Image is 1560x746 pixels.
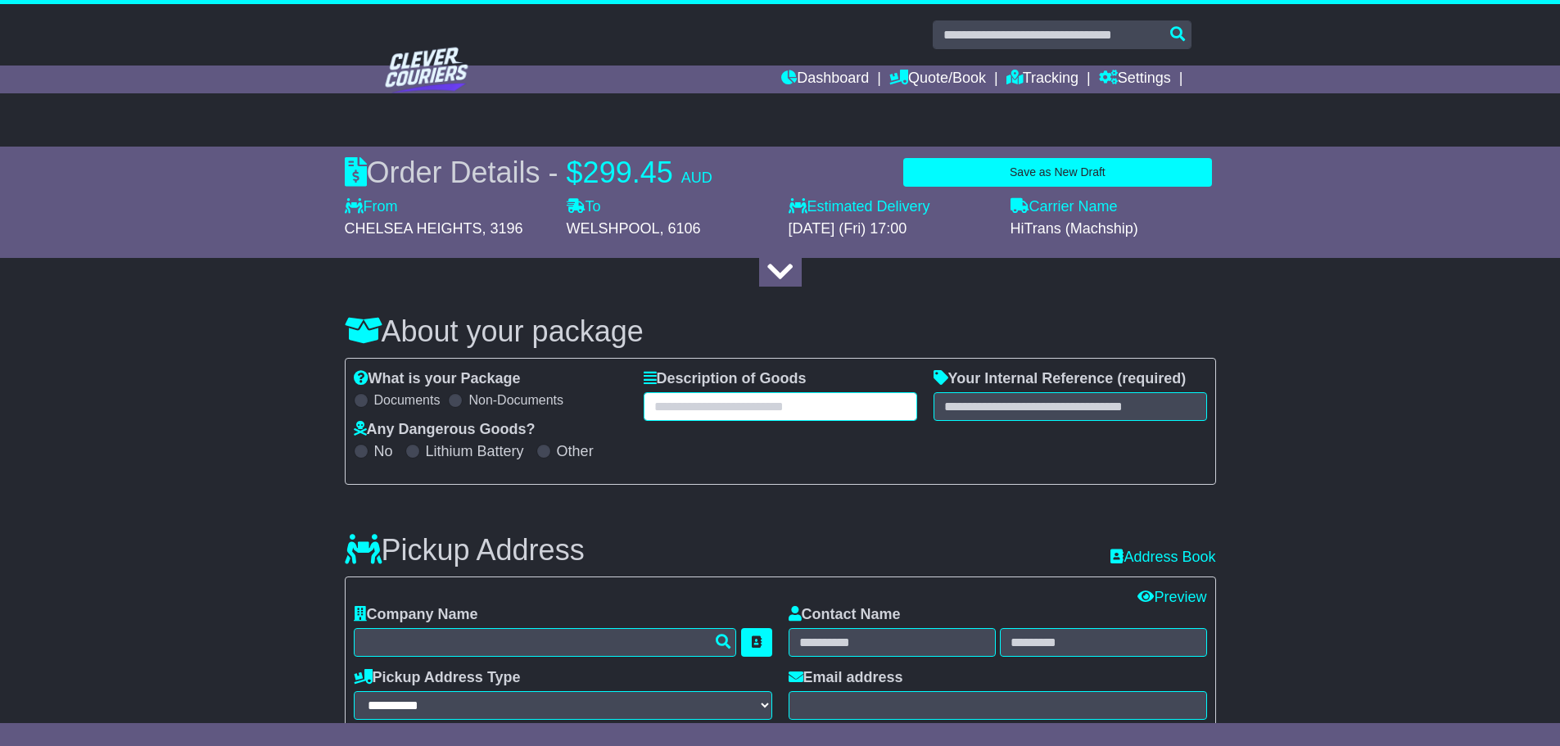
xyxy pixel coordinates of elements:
[345,155,712,190] div: Order Details -
[903,158,1211,187] button: Save as New Draft
[374,392,441,408] label: Documents
[426,443,524,461] label: Lithium Battery
[644,370,807,388] label: Description of Goods
[567,220,660,237] span: WELSHPOOL
[567,198,601,216] label: To
[789,606,901,624] label: Contact Name
[345,315,1216,348] h3: About your package
[468,392,563,408] label: Non-Documents
[374,443,393,461] label: No
[567,156,583,189] span: $
[781,66,869,93] a: Dashboard
[482,220,523,237] span: , 3196
[934,370,1187,388] label: Your Internal Reference (required)
[354,669,521,687] label: Pickup Address Type
[354,421,536,439] label: Any Dangerous Goods?
[354,370,521,388] label: What is your Package
[681,170,712,186] span: AUD
[789,198,994,216] label: Estimated Delivery
[789,220,994,238] div: [DATE] (Fri) 17:00
[345,534,585,567] h3: Pickup Address
[345,220,482,237] span: CHELSEA HEIGHTS
[1110,549,1215,567] a: Address Book
[345,198,398,216] label: From
[789,669,903,687] label: Email address
[1099,66,1171,93] a: Settings
[660,220,701,237] span: , 6106
[889,66,986,93] a: Quote/Book
[354,606,478,624] label: Company Name
[583,156,673,189] span: 299.45
[1006,66,1078,93] a: Tracking
[1011,198,1118,216] label: Carrier Name
[557,443,594,461] label: Other
[1011,220,1216,238] div: HiTrans (Machship)
[1137,589,1206,605] a: Preview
